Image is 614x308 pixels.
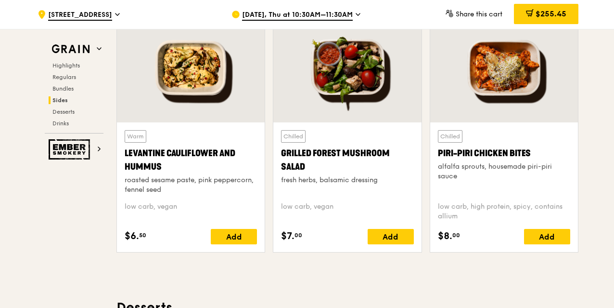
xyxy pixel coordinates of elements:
span: [DATE], Thu at 10:30AM–11:30AM [242,10,353,21]
span: Share this cart [456,10,502,18]
div: low carb, high protein, spicy, contains allium [438,202,570,221]
span: 00 [294,231,302,239]
div: Add [524,229,570,244]
div: low carb, vegan [281,202,413,221]
span: Sides [52,97,68,104]
div: fresh herbs, balsamic dressing [281,175,413,185]
div: Add [211,229,257,244]
div: roasted sesame paste, pink peppercorn, fennel seed [125,175,257,195]
img: Grain web logo [49,40,93,58]
img: Ember Smokery web logo [49,139,93,160]
span: $255.45 [536,9,566,18]
div: low carb, vegan [125,202,257,221]
div: Piri-piri Chicken Bites [438,147,570,160]
span: $6. [125,229,139,243]
span: [STREET_ADDRESS] [48,10,112,21]
span: Regulars [52,74,76,80]
span: $8. [438,229,452,243]
div: Grilled Forest Mushroom Salad [281,147,413,174]
div: Chilled [281,130,306,143]
div: Add [368,229,414,244]
span: Desserts [52,108,75,115]
span: 50 [139,231,146,239]
span: $7. [281,229,294,243]
span: Bundles [52,85,74,92]
span: 00 [452,231,460,239]
div: Levantine Cauliflower and Hummus [125,147,257,174]
span: Drinks [52,120,69,127]
span: Highlights [52,62,80,69]
div: alfalfa sprouts, housemade piri-piri sauce [438,162,570,181]
div: Warm [125,130,146,143]
div: Chilled [438,130,462,143]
